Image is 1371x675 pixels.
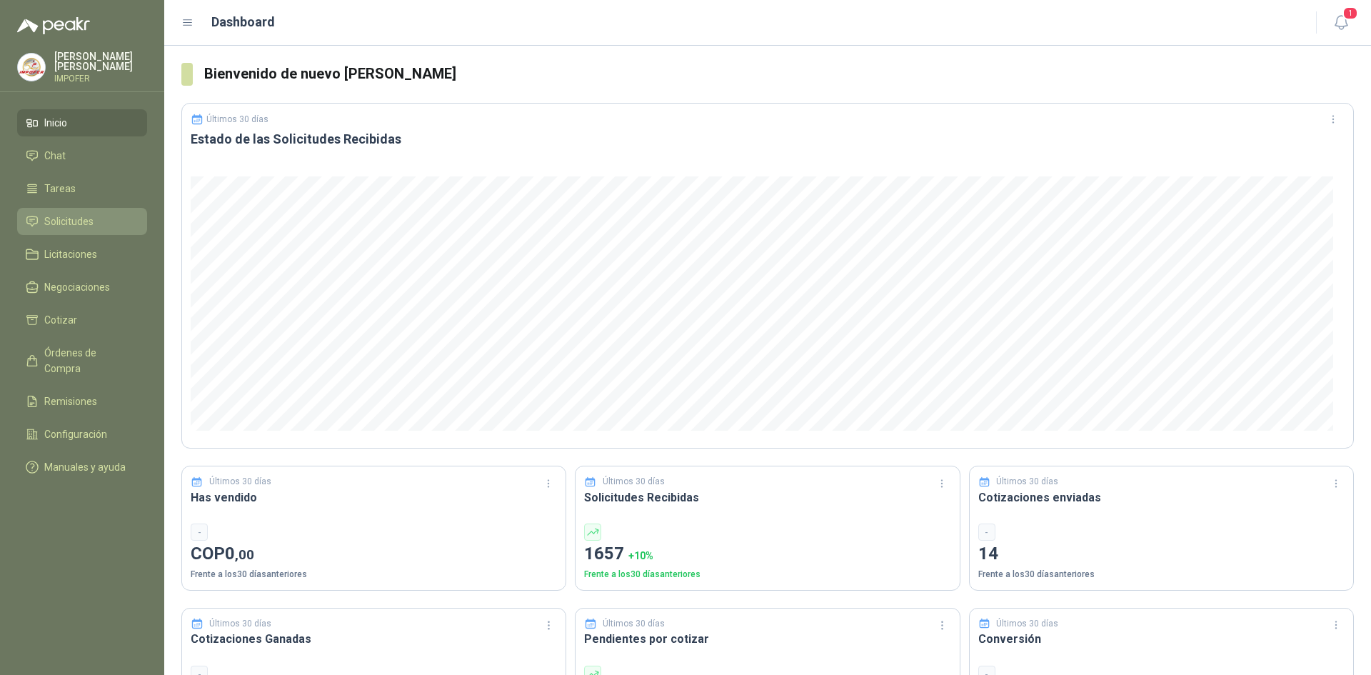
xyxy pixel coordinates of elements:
[17,109,147,136] a: Inicio
[44,312,77,328] span: Cotizar
[996,475,1058,489] p: Últimos 30 días
[1328,10,1354,36] button: 1
[17,142,147,169] a: Chat
[603,475,665,489] p: Últimos 30 días
[17,274,147,301] a: Negociaciones
[17,388,147,415] a: Remisiones
[206,114,268,124] p: Últimos 30 días
[17,208,147,235] a: Solicitudes
[191,568,557,581] p: Frente a los 30 días anteriores
[44,214,94,229] span: Solicitudes
[191,524,208,541] div: -
[44,148,66,164] span: Chat
[978,524,995,541] div: -
[235,546,254,563] span: ,00
[584,630,950,648] h3: Pendientes por cotizar
[44,115,67,131] span: Inicio
[211,12,275,32] h1: Dashboard
[44,459,126,475] span: Manuales y ayuda
[225,544,254,564] span: 0
[17,17,90,34] img: Logo peakr
[204,63,1354,85] h3: Bienvenido de nuevo [PERSON_NAME]
[17,454,147,481] a: Manuales y ayuda
[584,568,950,581] p: Frente a los 30 días anteriores
[17,175,147,202] a: Tareas
[191,630,557,648] h3: Cotizaciones Ganadas
[17,241,147,268] a: Licitaciones
[209,475,271,489] p: Últimos 30 días
[44,394,97,409] span: Remisiones
[996,617,1058,631] p: Últimos 30 días
[54,74,147,83] p: IMPOFER
[209,617,271,631] p: Últimos 30 días
[191,489,557,506] h3: Has vendido
[584,489,950,506] h3: Solicitudes Recibidas
[191,131,1345,148] h3: Estado de las Solicitudes Recibidas
[1342,6,1358,20] span: 1
[44,181,76,196] span: Tareas
[628,550,653,561] span: + 10 %
[17,339,147,382] a: Órdenes de Compra
[44,426,107,442] span: Configuración
[978,568,1345,581] p: Frente a los 30 días anteriores
[17,421,147,448] a: Configuración
[603,617,665,631] p: Últimos 30 días
[44,345,134,376] span: Órdenes de Compra
[978,541,1345,568] p: 14
[191,541,557,568] p: COP
[44,246,97,262] span: Licitaciones
[18,54,45,81] img: Company Logo
[978,630,1345,648] h3: Conversión
[54,51,147,71] p: [PERSON_NAME] [PERSON_NAME]
[44,279,110,295] span: Negociaciones
[978,489,1345,506] h3: Cotizaciones enviadas
[584,541,950,568] p: 1657
[17,306,147,334] a: Cotizar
